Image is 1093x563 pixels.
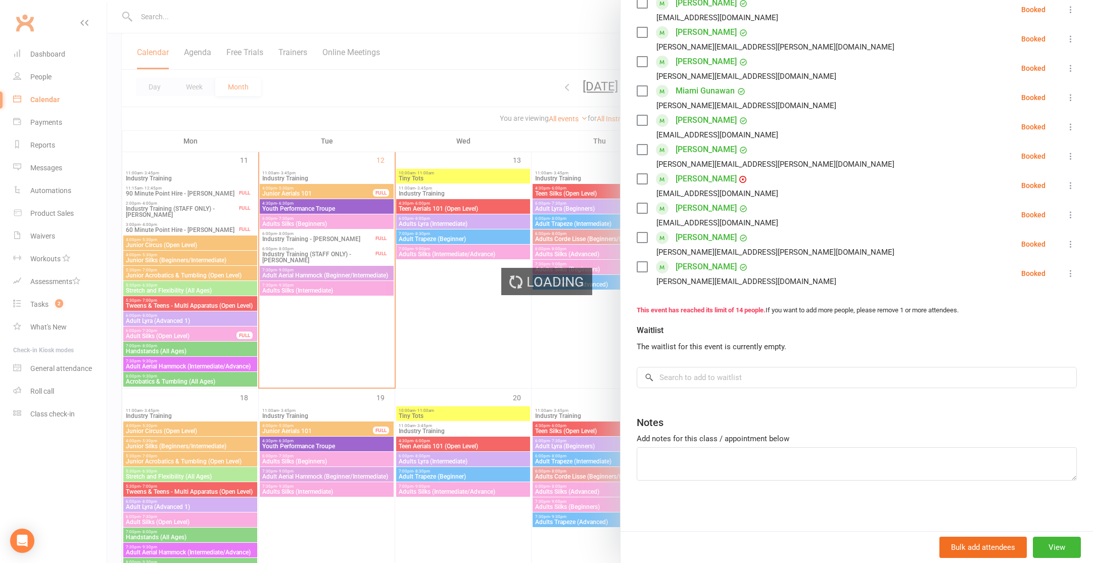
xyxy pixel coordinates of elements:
[1033,537,1081,558] button: View
[1021,153,1046,160] div: Booked
[656,158,894,171] div: [PERSON_NAME][EMAIL_ADDRESS][PERSON_NAME][DOMAIN_NAME]
[656,99,836,112] div: [PERSON_NAME][EMAIL_ADDRESS][DOMAIN_NAME]
[656,11,778,24] div: [EMAIL_ADDRESS][DOMAIN_NAME]
[676,142,737,158] a: [PERSON_NAME]
[656,216,778,229] div: [EMAIL_ADDRESS][DOMAIN_NAME]
[656,128,778,142] div: [EMAIL_ADDRESS][DOMAIN_NAME]
[1021,35,1046,42] div: Booked
[637,341,1077,353] div: The waitlist for this event is currently empty.
[1021,65,1046,72] div: Booked
[637,305,1077,316] div: If you want to add more people, please remove 1 or more attendees.
[637,367,1077,388] input: Search to add to waitlist
[637,306,766,314] strong: This event has reached its limit of 14 people.
[1021,123,1046,130] div: Booked
[656,187,778,200] div: [EMAIL_ADDRESS][DOMAIN_NAME]
[10,529,34,553] div: Open Intercom Messenger
[656,40,894,54] div: [PERSON_NAME][EMAIL_ADDRESS][PERSON_NAME][DOMAIN_NAME]
[939,537,1027,558] button: Bulk add attendees
[1021,182,1046,189] div: Booked
[676,24,737,40] a: [PERSON_NAME]
[676,54,737,70] a: [PERSON_NAME]
[676,171,737,187] a: [PERSON_NAME]
[676,229,737,246] a: [PERSON_NAME]
[1021,6,1046,13] div: Booked
[676,83,735,99] a: Miami Gunawan
[1021,241,1046,248] div: Booked
[637,323,666,338] div: Waitlist
[1021,211,1046,218] div: Booked
[637,433,1077,445] div: Add notes for this class / appointment below
[1021,270,1046,277] div: Booked
[676,200,737,216] a: [PERSON_NAME]
[656,246,894,259] div: [PERSON_NAME][EMAIL_ADDRESS][PERSON_NAME][DOMAIN_NAME]
[656,275,836,288] div: [PERSON_NAME][EMAIL_ADDRESS][DOMAIN_NAME]
[656,70,836,83] div: [PERSON_NAME][EMAIL_ADDRESS][DOMAIN_NAME]
[637,415,663,430] div: Notes
[676,112,737,128] a: [PERSON_NAME]
[1021,94,1046,101] div: Booked
[676,259,737,275] a: [PERSON_NAME]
